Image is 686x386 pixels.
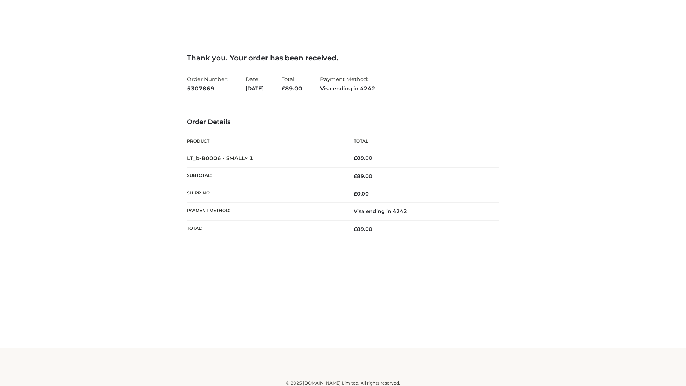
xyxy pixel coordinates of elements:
strong: [DATE] [245,84,264,93]
li: Payment Method: [320,73,376,95]
strong: × 1 [245,155,253,162]
th: Subtotal: [187,167,343,185]
th: Product [187,133,343,149]
span: £ [354,173,357,179]
strong: Visa ending in 4242 [320,84,376,93]
strong: LT_b-B0006 - SMALL [187,155,253,162]
th: Payment method: [187,203,343,220]
th: Total [343,133,499,149]
li: Date: [245,73,264,95]
span: £ [282,85,285,92]
span: £ [354,155,357,161]
li: Order Number: [187,73,228,95]
strong: 5307869 [187,84,228,93]
span: 89.00 [354,226,372,232]
h3: Order Details [187,118,499,126]
th: Total: [187,220,343,238]
td: Visa ending in 4242 [343,203,499,220]
li: Total: [282,73,302,95]
span: £ [354,190,357,197]
span: 89.00 [282,85,302,92]
bdi: 0.00 [354,190,369,197]
span: 89.00 [354,173,372,179]
th: Shipping: [187,185,343,203]
span: £ [354,226,357,232]
h3: Thank you. Your order has been received. [187,54,499,62]
bdi: 89.00 [354,155,372,161]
